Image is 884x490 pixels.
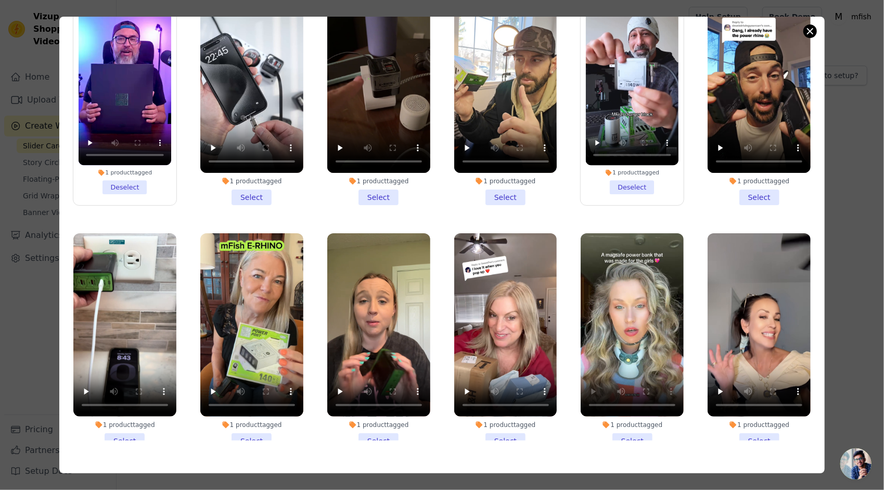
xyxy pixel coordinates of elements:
a: 开放式聊天 [840,448,872,480]
div: 1 product tagged [79,169,171,177]
button: Close modal [804,25,816,37]
div: 1 product tagged [581,421,684,429]
div: 1 product tagged [454,177,557,185]
div: 1 product tagged [200,177,303,185]
div: 1 product tagged [454,421,557,429]
div: 1 product tagged [73,421,176,429]
div: 1 product tagged [708,177,811,185]
div: 1 product tagged [200,421,303,429]
div: 1 product tagged [586,169,678,177]
div: 1 product tagged [327,421,430,429]
div: 1 product tagged [327,177,430,185]
div: 1 product tagged [708,421,811,429]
